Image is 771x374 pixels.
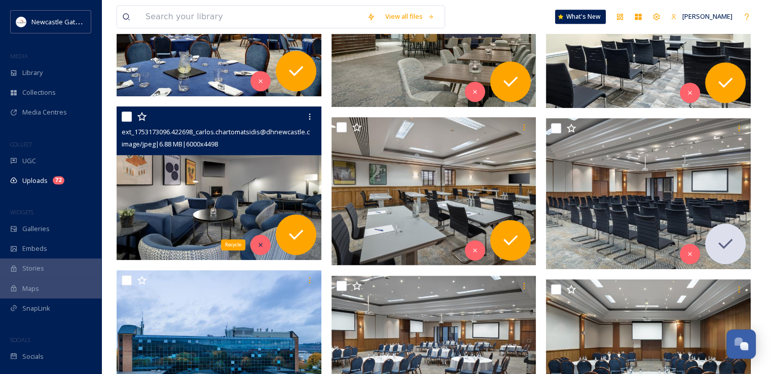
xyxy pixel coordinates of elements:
[221,239,245,250] div: Recycle
[10,336,30,344] span: SOCIALS
[726,329,756,359] button: Open Chat
[10,52,28,60] span: MEDIA
[380,7,439,26] a: View all files
[555,10,606,24] a: What's New
[546,118,751,269] img: ext_1753173091.464539_carlos.chartomatsidis@dhnewcastle.co.uk-NCLMD_European Room Theatre Style1.jpg
[682,12,732,21] span: [PERSON_NAME]
[122,127,374,136] span: ext_1753173096.422698_carlos.chartomatsidis@dhnewcastle.co.uk-NCLMD_Bar1.jpg
[22,88,56,97] span: Collections
[140,6,362,28] input: Search your library
[22,68,43,78] span: Library
[22,224,50,234] span: Galleries
[122,139,218,148] span: image/jpeg | 6.88 MB | 6000 x 4498
[22,244,47,253] span: Embeds
[10,140,32,148] span: COLLECT
[22,264,44,273] span: Stories
[22,304,50,313] span: SnapLink
[53,176,64,184] div: 72
[117,106,321,260] img: ext_1753173096.422698_carlos.chartomatsidis@dhnewcastle.co.uk-NCLMD_Bar1.jpg
[666,7,738,26] a: [PERSON_NAME]
[16,17,26,27] img: DqD9wEUd_400x400.jpg
[10,208,33,216] span: WIDGETS
[22,107,67,117] span: Media Centres
[22,156,36,166] span: UGC
[31,17,125,26] span: Newcastle Gateshead Initiative
[332,117,536,266] img: ext_1753173092.20057_carlos.chartomatsidis@dhnewcastle.co.uk-NCLMD_London Classroom Style.jpg
[22,176,48,185] span: Uploads
[22,352,44,361] span: Socials
[22,284,39,293] span: Maps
